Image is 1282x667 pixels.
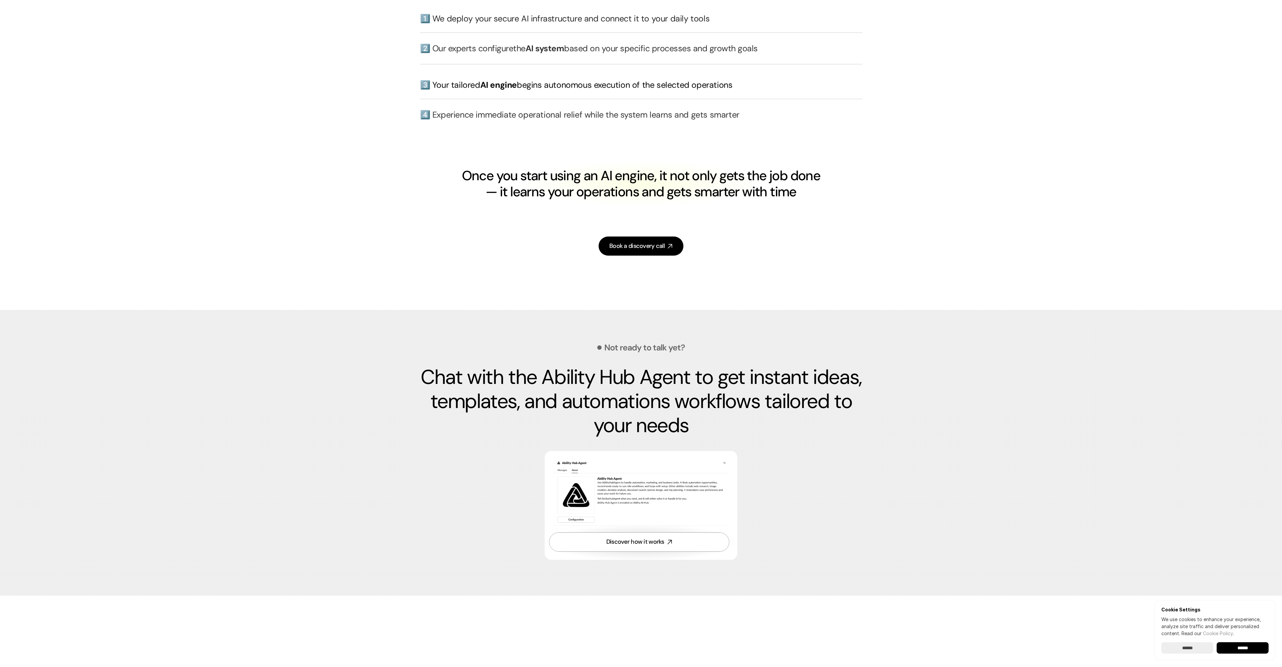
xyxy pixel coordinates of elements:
[549,532,729,551] a: Discover how it works
[480,79,517,90] span: AI engine
[420,109,862,121] h3: 4️⃣ Experience immediate operational relief while the system learns and gets smarter
[604,343,685,352] p: Not ready to talk yet?
[420,365,862,438] h2: Chat with the Ability Hub Agent to get instant ideas, templates, and automations workflows tailor...
[1203,630,1233,636] a: Cookie Policy
[1181,630,1234,636] span: Read our .
[461,168,821,200] h1: Once you start using an AI engine, it not only gets the job done — it learns your operations and ...
[526,43,564,54] strong: AI system
[420,79,862,91] h3: 3️⃣ Your tailored begins autonomous execution of the selected operations
[609,242,665,250] div: Book a discovery call
[599,237,683,256] a: Book a discovery call
[606,538,664,546] div: Discover how it works
[513,43,526,54] strong: the
[1161,616,1269,637] p: We use cookies to enhance your experience, analyze site traffic and deliver personalized content.
[1161,607,1269,612] h6: Cookie Settings
[420,43,862,54] h3: 2️⃣ Our experts configure based on your specific processes and growth goals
